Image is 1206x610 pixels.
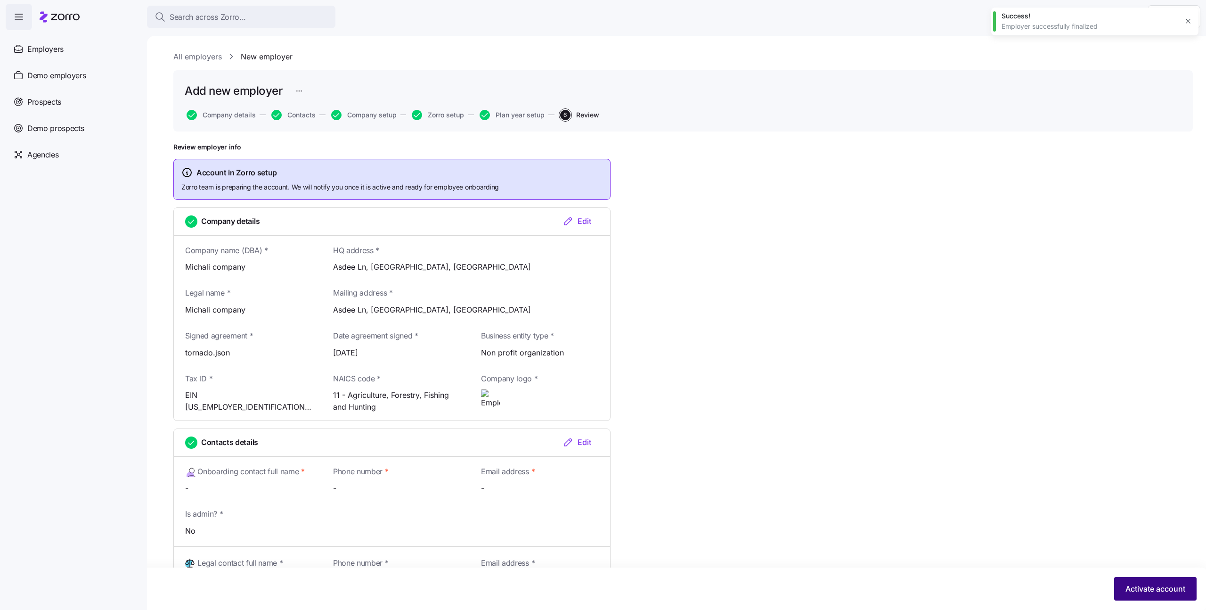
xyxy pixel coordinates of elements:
[481,373,538,385] span: Company logo *
[1114,577,1197,601] button: Activate account
[333,482,462,494] span: -
[185,245,268,256] span: Company name (DBA) *
[481,330,554,342] span: Business entity type *
[333,261,610,273] span: Asdee Ln, [GEOGRAPHIC_DATA], [GEOGRAPHIC_DATA]
[197,557,283,569] span: Legal contact full name *
[181,182,603,192] span: Zorro team is preparing the account. We will notify you once it is active and ready for employee ...
[203,112,256,118] span: Company details
[496,112,545,118] span: Plan year setup
[555,215,599,227] button: Edit
[170,11,246,23] span: Search across Zorro...
[562,437,591,448] div: Edit
[185,525,610,537] span: No
[147,6,335,28] button: Search across Zorro...
[428,112,464,118] span: Zorro setup
[481,482,610,494] span: -
[560,110,570,120] span: 6
[6,141,139,168] a: Agencies
[6,36,139,62] a: Employers
[576,112,599,118] span: Review
[27,43,64,55] span: Employers
[481,389,500,408] img: Employer logo
[333,347,462,359] span: [DATE]
[331,110,397,120] button: Company setup
[27,149,58,161] span: Agencies
[187,110,256,120] button: Company details
[269,110,316,120] a: Contacts
[333,330,418,342] span: Date agreement signed *
[173,51,222,63] a: All employers
[6,89,139,115] a: Prospects
[201,437,258,448] span: Contacts details
[481,557,535,569] span: Email address *
[173,143,611,151] h1: Review employer info
[481,466,535,478] span: Email address
[562,215,591,227] div: Edit
[410,110,464,120] a: Zorro setup
[241,51,293,63] a: New employer
[185,389,314,413] span: EIN [US_EMPLOYER_IDENTIFICATION_NUMBER]
[1002,22,1178,31] div: Employer successfully finalized
[27,123,84,134] span: Demo prospects
[185,110,256,120] a: Company details
[197,466,304,478] span: Onboarding contact full name
[478,110,545,120] a: Plan year setup
[201,215,260,227] span: Company details
[481,347,610,359] span: Non profit organization
[27,96,61,108] span: Prospects
[558,110,599,120] a: 6Review
[185,347,314,359] span: tornado.json
[480,110,545,120] button: Plan year setup
[196,167,277,179] span: Account in Zorro setup
[6,62,139,89] a: Demo employers
[185,83,282,98] h1: Add new employer
[27,70,86,82] span: Demo employers
[329,110,397,120] a: Company setup
[185,373,212,385] span: Tax ID *
[1002,11,1178,21] div: Success!
[185,304,314,316] span: Michali company
[185,482,314,494] span: -
[333,245,379,256] span: HQ address *
[333,466,389,478] span: Phone number
[1125,583,1185,594] span: Activate account
[333,557,389,569] span: Phone number *
[333,373,381,385] span: NAICS code *
[185,330,253,342] span: Signed agreement *
[6,115,139,141] a: Demo prospects
[560,110,599,120] button: 6Review
[287,112,316,118] span: Contacts
[333,287,393,299] span: Mailing address *
[185,287,230,299] span: Legal name *
[347,112,397,118] span: Company setup
[555,437,599,448] button: Edit
[185,508,223,520] span: Is admin? *
[185,261,314,273] span: Michali company
[271,110,316,120] button: Contacts
[333,304,610,316] span: Asdee Ln, [GEOGRAPHIC_DATA], [GEOGRAPHIC_DATA]
[333,389,462,413] span: 11 - Agriculture, Forestry, Fishing and Hunting
[412,110,464,120] button: Zorro setup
